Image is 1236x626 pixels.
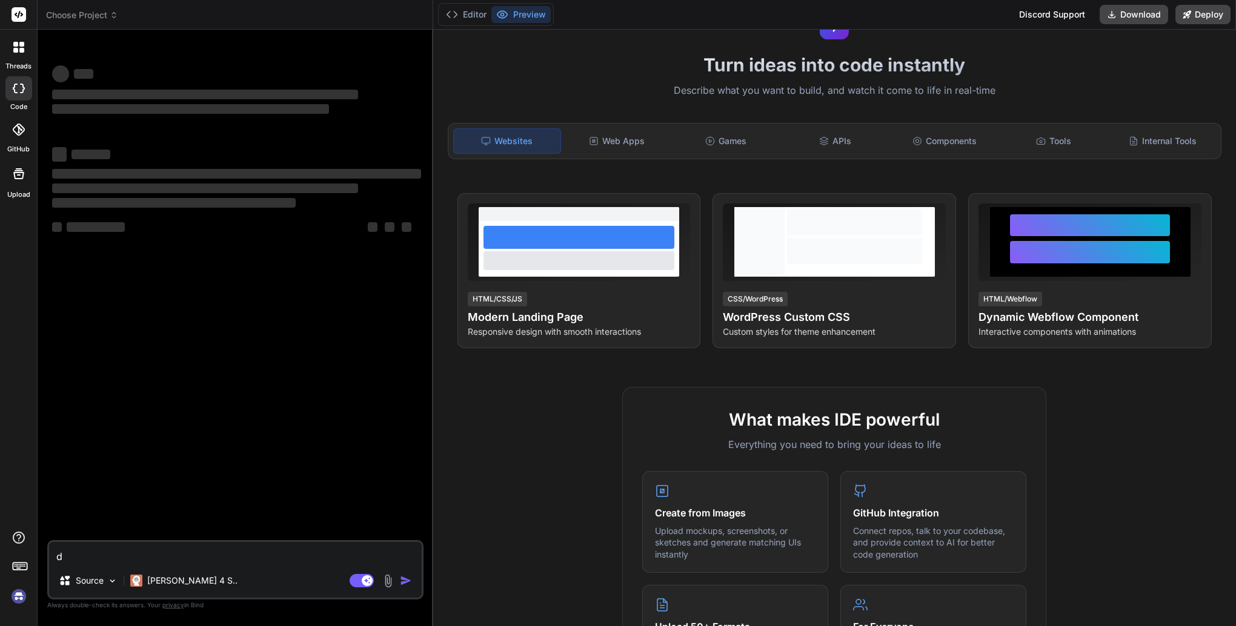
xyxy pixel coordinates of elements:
div: HTML/CSS/JS [468,292,527,306]
span: ‌ [52,104,329,114]
div: CSS/WordPress [723,292,788,306]
button: Preview [491,6,551,23]
h1: Turn ideas into code instantly [440,54,1229,76]
p: Responsive design with smooth interactions [468,326,691,338]
span: ‌ [52,147,67,162]
h4: Dynamic Webflow Component [978,309,1201,326]
span: ‌ [52,65,69,82]
label: code [10,102,27,112]
div: Games [673,128,779,154]
img: signin [8,586,29,607]
h4: GitHub Integration [853,506,1014,520]
div: Tools [1000,128,1107,154]
p: Connect repos, talk to your codebase, and provide context to AI for better code generation [853,525,1014,561]
label: threads [5,61,32,71]
div: Discord Support [1012,5,1092,24]
div: HTML/Webflow [978,292,1042,306]
h4: Create from Images [655,506,816,520]
button: Deploy [1175,5,1231,24]
label: GitHub [7,144,30,154]
span: ‌ [402,222,411,232]
p: Source [76,575,104,587]
p: Interactive components with animations [978,326,1201,338]
span: ‌ [52,198,296,208]
span: ‌ [368,222,377,232]
div: APIs [782,128,888,154]
div: Websites [453,128,561,154]
h4: Modern Landing Page [468,309,691,326]
span: ‌ [52,169,421,179]
label: Upload [7,189,30,200]
span: ‌ [52,183,358,193]
p: Everything you need to bring your ideas to life [642,437,1026,452]
span: ‌ [71,150,110,159]
div: Internal Tools [1109,128,1216,154]
span: ‌ [52,222,62,232]
p: Always double-check its answers. Your in Bind [47,599,424,611]
img: Claude 4 Sonnet [130,575,142,587]
button: Download [1100,5,1168,24]
h2: What makes IDE powerful [642,407,1026,432]
h4: WordPress Custom CSS [723,309,946,326]
button: Editor [441,6,491,23]
img: icon [400,575,412,587]
img: attachment [381,574,395,588]
p: Describe what you want to build, and watch it come to life in real-time [440,83,1229,99]
span: ‌ [385,222,394,232]
span: ‌ [52,90,358,99]
span: privacy [162,601,184,608]
span: Choose Project [46,9,118,21]
p: Custom styles for theme enhancement [723,326,946,338]
div: Components [891,128,997,154]
span: ‌ [67,222,125,232]
img: Pick Models [107,576,118,586]
span: ‌ [74,69,93,79]
p: Upload mockups, screenshots, or sketches and generate matching UIs instantly [655,525,816,561]
p: [PERSON_NAME] 4 S.. [147,575,238,587]
div: Web Apps [563,128,670,154]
